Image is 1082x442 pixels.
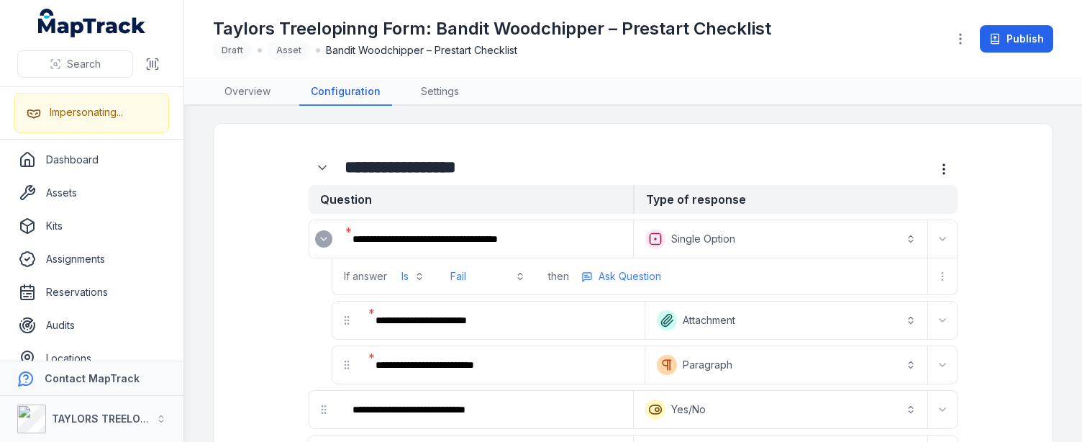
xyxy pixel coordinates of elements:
a: Locations [12,344,172,373]
a: Settings [409,78,470,106]
strong: Question [309,185,633,214]
a: Dashboard [12,145,172,174]
div: Impersonating... [50,105,123,119]
div: drag [309,395,338,424]
a: Overview [213,78,282,106]
div: :r8m:-form-item-label [341,394,630,425]
a: Audits [12,311,172,340]
strong: Contact MapTrack [45,372,140,384]
button: Single Option [637,223,924,255]
span: Ask Question [599,269,661,284]
div: :r7p:-form-item-label [309,225,338,253]
a: Assets [12,179,172,207]
div: Asset [268,40,310,60]
span: Bandit Woodchipper – Prestart Checklist [326,43,517,58]
strong: TAYLORS TREELOPPING [52,412,172,425]
svg: drag [341,359,353,371]
strong: Type of response [633,185,958,214]
div: drag [332,351,361,379]
button: more-detail [931,265,954,288]
a: Reservations [12,278,172,307]
div: :r8a:-form-item-label [364,305,642,336]
button: Paragraph [648,349,924,381]
button: Publish [980,25,1053,53]
button: Yes/No [637,394,924,425]
button: Expand [931,398,954,421]
div: drag [332,306,361,335]
div: :r8g:-form-item-label [364,349,642,381]
span: If answer [344,269,387,284]
button: Fail [442,263,534,289]
a: Configuration [299,78,392,106]
a: Kits [12,212,172,240]
span: then [548,269,569,284]
a: MapTrack [38,9,146,37]
button: more-detail [575,266,668,287]
div: :r7h:-form-item-label [309,154,339,181]
a: Assignments [12,245,172,274]
div: Draft [213,40,252,60]
button: Expand [309,154,336,181]
svg: drag [318,404,329,415]
button: Attachment [648,305,924,336]
span: Search [67,57,101,71]
button: Is [393,263,433,289]
button: Expand [931,309,954,332]
div: :r7q:-form-item-label [341,223,630,255]
button: Expand [315,230,332,248]
button: Expand [931,227,954,251]
button: Search [17,50,133,78]
h1: Taylors Treelopinng Form: Bandit Woodchipper – Prestart Checklist [213,17,771,40]
button: Expand [931,353,954,376]
button: more-detail [930,155,958,183]
svg: drag [341,315,353,326]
